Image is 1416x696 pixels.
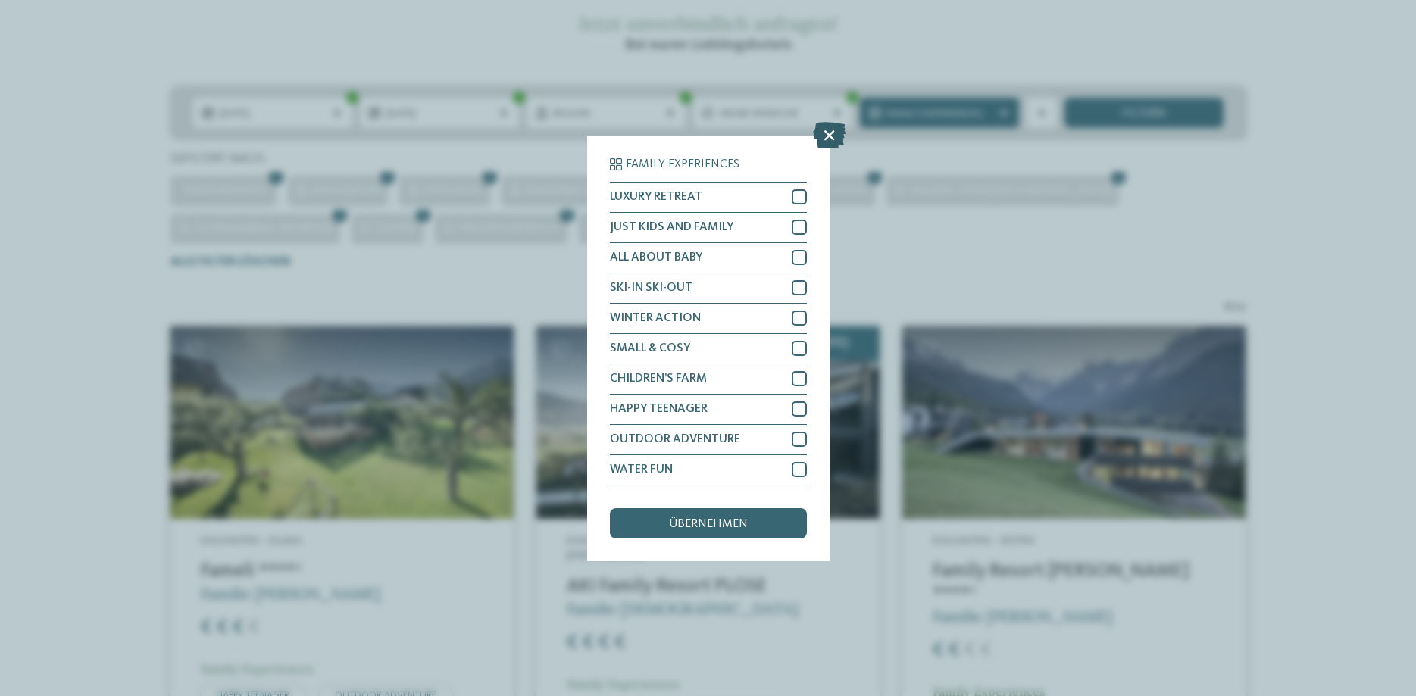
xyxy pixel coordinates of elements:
span: ALL ABOUT BABY [610,251,702,264]
span: JUST KIDS AND FAMILY [610,221,733,233]
span: WINTER ACTION [610,312,701,324]
span: LUXURY RETREAT [610,191,702,203]
span: WATER FUN [610,463,673,476]
span: übernehmen [669,518,748,530]
span: SKI-IN SKI-OUT [610,282,692,294]
span: OUTDOOR ADVENTURE [610,433,740,445]
span: Family Experiences [626,158,739,170]
span: SMALL & COSY [610,342,690,354]
span: CHILDREN’S FARM [610,373,707,385]
span: HAPPY TEENAGER [610,403,708,415]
